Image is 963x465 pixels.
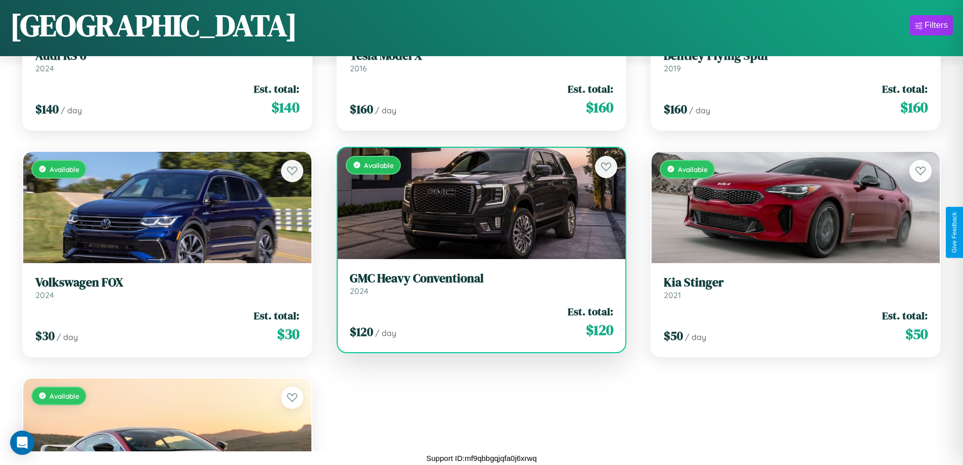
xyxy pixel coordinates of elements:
[568,81,613,96] span: Est. total:
[35,101,59,117] span: $ 140
[664,49,928,73] a: Bentley Flying Spur2019
[586,320,613,340] span: $ 120
[689,105,710,115] span: / day
[905,324,928,344] span: $ 50
[664,327,683,344] span: $ 50
[35,275,299,290] h3: Volkswagen FOX
[35,327,55,344] span: $ 30
[664,101,687,117] span: $ 160
[568,304,613,319] span: Est. total:
[882,81,928,96] span: Est. total:
[951,212,958,253] div: Give Feedback
[35,275,299,300] a: Volkswagen FOX2024
[664,49,928,63] h3: Bentley Flying Spur
[375,328,396,338] span: / day
[35,49,299,63] h3: Audi RS 6
[375,105,396,115] span: / day
[350,63,367,73] span: 2016
[925,20,948,30] div: Filters
[900,97,928,117] span: $ 160
[664,63,681,73] span: 2019
[664,275,928,290] h3: Kia Stinger
[685,332,706,342] span: / day
[664,275,928,300] a: Kia Stinger2021
[364,161,394,170] span: Available
[254,81,299,96] span: Est. total:
[882,308,928,323] span: Est. total:
[50,392,79,400] span: Available
[350,101,373,117] span: $ 160
[350,271,614,286] h3: GMC Heavy Conventional
[350,286,369,296] span: 2024
[57,332,78,342] span: / day
[254,308,299,323] span: Est. total:
[586,97,613,117] span: $ 160
[350,49,614,73] a: Tesla Model X2016
[277,324,299,344] span: $ 30
[678,165,708,174] span: Available
[10,5,297,46] h1: [GEOGRAPHIC_DATA]
[35,49,299,73] a: Audi RS 62024
[910,15,953,35] button: Filters
[350,49,614,63] h3: Tesla Model X
[35,63,54,73] span: 2024
[61,105,82,115] span: / day
[50,165,79,174] span: Available
[426,451,536,465] p: Support ID: mf9qbbgqjqfa0j6xrwq
[350,323,373,340] span: $ 120
[35,290,54,300] span: 2024
[271,97,299,117] span: $ 140
[350,271,614,296] a: GMC Heavy Conventional2024
[664,290,681,300] span: 2021
[10,431,34,455] div: Open Intercom Messenger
